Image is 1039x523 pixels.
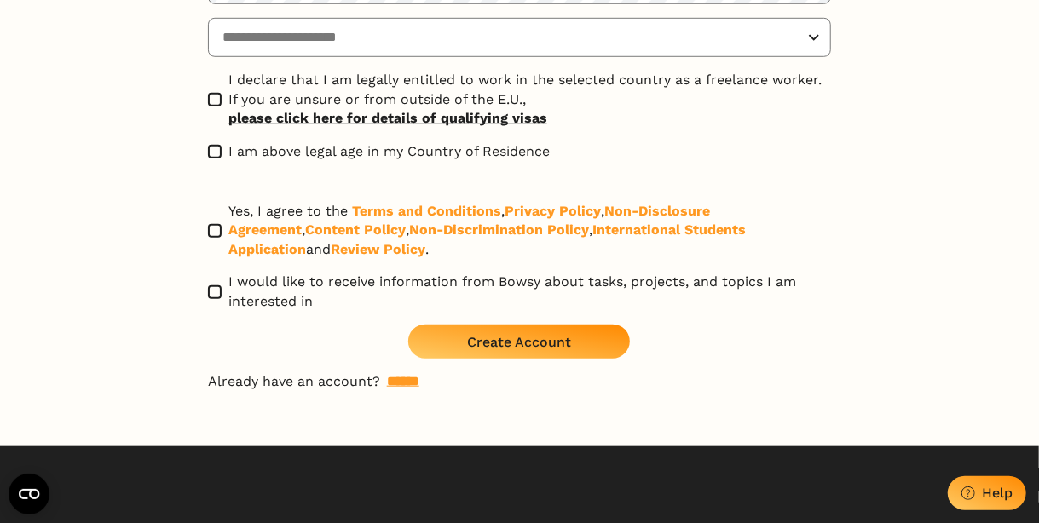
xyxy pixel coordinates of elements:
[228,142,550,161] span: I am above legal age in my Country of Residence
[467,334,571,350] div: Create Account
[409,221,589,238] a: Non-Discrimination Policy
[228,221,746,256] a: International Students Application
[228,202,831,259] span: Yes, I agree to the , , , , , and .
[208,372,831,391] p: Already have an account?
[408,325,630,359] button: Create Account
[352,203,501,219] a: Terms and Conditions
[982,485,1013,501] div: Help
[228,109,831,128] a: please click here for details of qualifying visas
[505,203,601,219] a: Privacy Policy
[948,476,1026,510] button: Help
[228,71,831,128] span: I declare that I am legally entitled to work in the selected country as a freelance worker. If yo...
[305,221,406,238] a: Content Policy
[228,273,831,311] span: I would like to receive information from Bowsy about tasks, projects, and topics I am interested in
[9,474,49,514] button: Open CMP widget
[331,241,425,257] a: Review Policy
